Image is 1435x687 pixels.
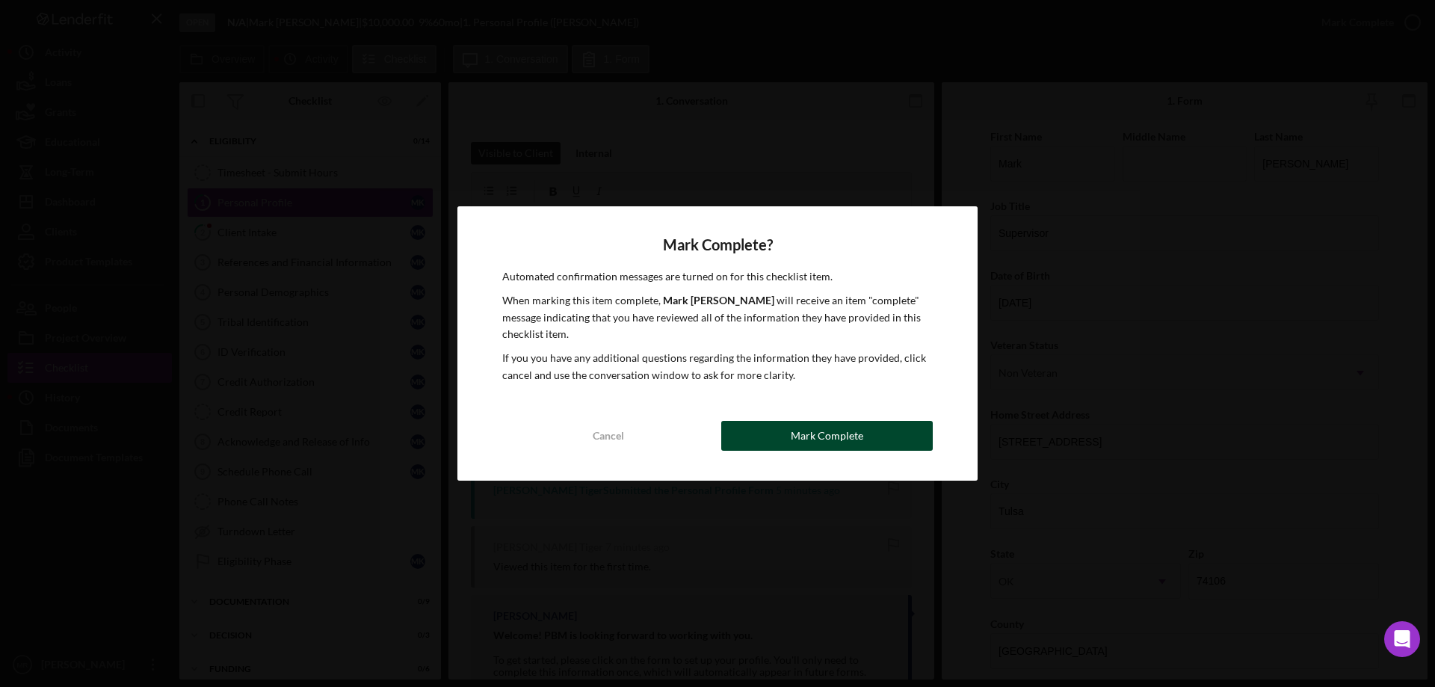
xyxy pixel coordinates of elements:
[502,236,933,253] h4: Mark Complete?
[502,292,933,342] p: When marking this item complete, will receive an item "complete" message indicating that you have...
[502,350,933,383] p: If you you have any additional questions regarding the information they have provided, click canc...
[663,294,774,306] b: Mark [PERSON_NAME]
[502,268,933,285] p: Automated confirmation messages are turned on for this checklist item.
[593,421,624,451] div: Cancel
[502,421,714,451] button: Cancel
[791,421,863,451] div: Mark Complete
[721,421,933,451] button: Mark Complete
[1384,621,1420,657] div: Open Intercom Messenger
